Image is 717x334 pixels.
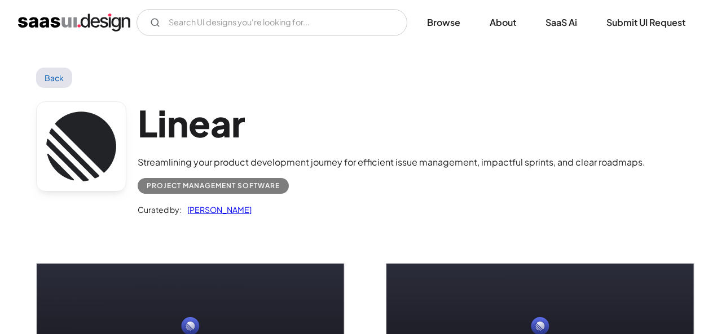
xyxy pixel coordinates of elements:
a: SaaS Ai [532,10,591,35]
a: Browse [414,10,474,35]
div: Project Management Software [147,179,280,193]
div: Curated by: [138,203,182,216]
form: Email Form [137,9,407,36]
input: Search UI designs you're looking for... [137,9,407,36]
a: Submit UI Request [593,10,699,35]
a: Back [36,68,73,88]
a: About [476,10,530,35]
a: [PERSON_NAME] [182,203,252,216]
div: Streamlining your product development journey for efficient issue management, impactful sprints, ... [138,155,645,169]
a: home [18,14,130,32]
h1: Linear [138,101,645,145]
